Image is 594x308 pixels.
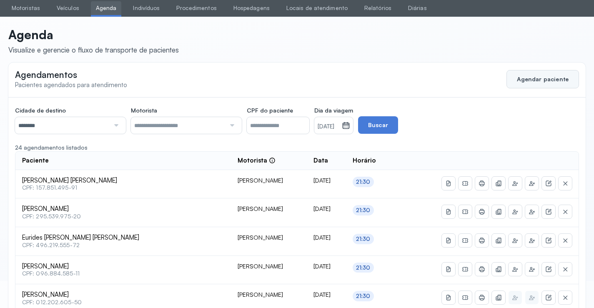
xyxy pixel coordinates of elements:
[8,27,179,42] p: Agenda
[238,205,300,213] div: [PERSON_NAME]
[228,1,275,15] a: Hospedagens
[128,1,165,15] a: Indivíduos
[22,270,224,277] span: CPF: 096.884.585-11
[238,157,276,165] div: Motorista
[356,207,371,214] div: 21:30
[238,263,300,270] div: [PERSON_NAME]
[15,107,66,114] span: Cidade de destino
[22,299,224,306] span: CPF: 012.202.605-50
[313,205,339,213] div: [DATE]
[238,291,300,298] div: [PERSON_NAME]
[403,1,432,15] a: Diárias
[353,157,376,165] span: Horário
[171,1,221,15] a: Procedimentos
[7,1,45,15] a: Motoristas
[356,178,371,185] div: 21:30
[22,291,224,299] span: [PERSON_NAME]
[22,184,224,191] span: CPF: 157.851.495-91
[314,107,353,114] span: Dia da viagem
[313,263,339,270] div: [DATE]
[22,234,224,242] span: Eurides [PERSON_NAME] [PERSON_NAME]
[22,242,224,249] span: CPF: 496.219.555-72
[506,70,579,88] button: Agendar paciente
[318,123,338,131] small: [DATE]
[313,291,339,298] div: [DATE]
[22,263,224,270] span: [PERSON_NAME]
[313,157,328,165] span: Data
[356,264,371,271] div: 21:30
[356,235,371,243] div: 21:30
[281,1,353,15] a: Locais de atendimento
[247,107,293,114] span: CPF do paciente
[15,81,127,89] span: Pacientes agendados para atendimento
[356,293,371,300] div: 21:30
[313,177,339,184] div: [DATE]
[238,234,300,241] div: [PERSON_NAME]
[313,234,339,241] div: [DATE]
[91,1,122,15] a: Agenda
[22,213,224,220] span: CPF: 295.539.975-20
[22,205,224,213] span: [PERSON_NAME]
[238,177,300,184] div: [PERSON_NAME]
[22,177,224,185] span: [PERSON_NAME] [PERSON_NAME]
[15,144,579,151] div: 24 agendamentos listados
[358,116,398,134] button: Buscar
[359,1,396,15] a: Relatórios
[22,157,49,165] span: Paciente
[52,1,84,15] a: Veículos
[15,69,77,80] span: Agendamentos
[131,107,157,114] span: Motorista
[8,45,179,54] div: Visualize e gerencie o fluxo de transporte de pacientes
